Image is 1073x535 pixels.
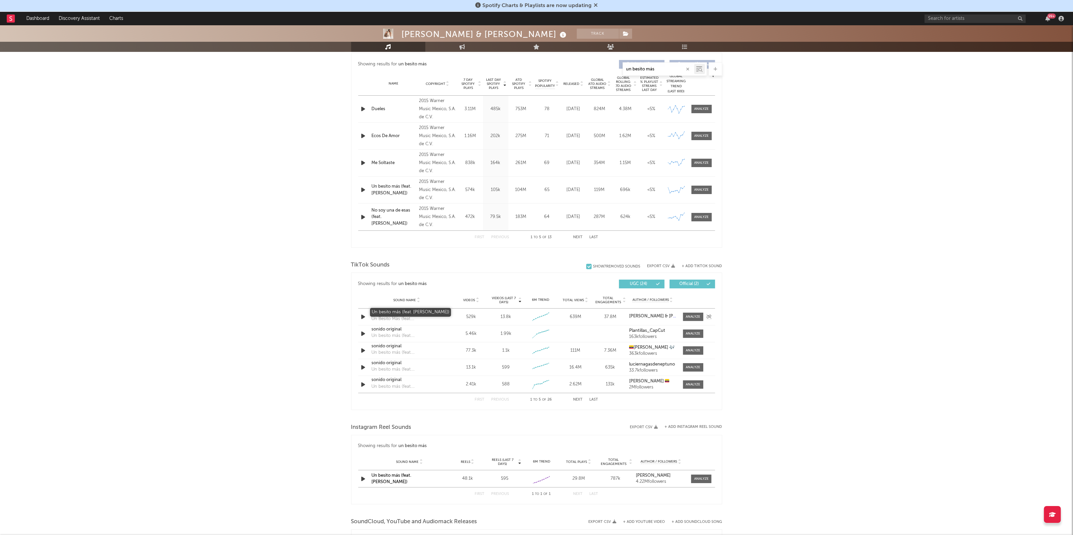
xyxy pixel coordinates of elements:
[573,398,583,402] button: Next
[456,364,487,371] div: 13.1k
[372,343,442,350] a: sonido original
[589,520,617,524] button: Export CSV
[636,479,686,484] div: 4.22M followers
[573,235,583,239] button: Next
[510,133,532,139] div: 275M
[510,160,532,166] div: 261M
[535,214,559,220] div: 64
[372,473,412,484] a: Un besito más (feat. [PERSON_NAME])
[372,309,442,316] div: Un besito más (feat. [PERSON_NAME])
[535,187,559,193] div: 65
[372,366,442,373] div: Un besito más (feat. [PERSON_NAME])
[535,133,559,139] div: 71
[396,460,419,464] span: Sound Name
[588,187,611,193] div: 119M
[419,178,456,202] div: 2015 Warner Music Mexico, S.A. de C.V.
[640,133,663,139] div: <5%
[560,314,591,320] div: 639M
[672,520,722,524] button: + Add SoundCloud Song
[562,133,585,139] div: [DATE]
[665,520,722,524] button: + Add SoundCloud Song
[372,377,442,383] a: sonido original
[459,106,481,113] div: 3.11M
[372,207,416,227] a: No soy una de esas (feat. [PERSON_NAME])
[358,280,537,288] div: Showing results for
[351,518,477,526] span: SoundCloud, YouTube and Audiomack Releases
[925,14,1026,23] input: Search for artists
[510,214,532,220] div: 183M
[629,345,675,350] strong: 🇪🇨[PERSON_NAME] 🎶
[105,12,128,25] a: Charts
[588,160,611,166] div: 354M
[419,124,456,148] div: 2015 Warner Music Mexico, S.A. de C.V.
[629,379,669,383] strong: [PERSON_NAME] 🇪🇨
[358,442,715,450] div: Showing results for
[419,205,456,229] div: 2015 Warner Music Mexico, S.A. de C.V.
[629,345,676,350] a: 🇪🇨[PERSON_NAME] 🎶
[640,160,663,166] div: <5%
[640,76,659,92] span: Estimated % Playlist Streams Last Day
[534,236,538,239] span: to
[372,183,416,196] div: Un besito más (feat. [PERSON_NAME])
[398,280,427,288] div: un besito más
[543,236,547,239] span: of
[560,347,591,354] div: 111M
[510,78,528,90] span: ATD Spotify Plays
[372,383,442,390] div: Un besito más (feat. [PERSON_NAME])
[594,314,626,320] div: 37.8M
[573,492,583,496] button: Next
[614,133,637,139] div: 1.62M
[588,133,611,139] div: 500M
[629,368,676,373] div: 33.7k followers
[491,492,509,496] button: Previous
[614,106,637,113] div: 4.38M
[459,78,477,90] span: 7 Day Spotify Plays
[456,314,487,320] div: 529k
[459,160,481,166] div: 838k
[490,296,517,304] span: Videos (last 7 days)
[485,78,503,90] span: Last Day Spotify Plays
[510,187,532,193] div: 104M
[623,67,694,72] input: Search by song name or URL
[593,264,641,269] div: Show 7 Removed Sounds
[562,475,595,482] div: 29.8M
[614,160,637,166] div: 1.15M
[535,493,539,496] span: to
[419,97,456,121] div: 2015 Warner Music Mexico, S.A. de C.V.
[372,326,442,333] a: sonido original
[588,78,607,90] span: Global ATD Audio Streams
[641,460,677,464] span: Author / Followers
[463,298,475,302] span: Videos
[629,328,665,333] strong: Plantillas_CapCut
[485,214,507,220] div: 79.5k
[475,398,485,402] button: First
[502,381,510,388] div: 588
[563,298,584,302] span: Total Views
[619,60,665,69] button: Originals(13)
[394,298,416,302] span: Sound Name
[542,398,546,401] span: of
[560,364,591,371] div: 16.4M
[619,280,665,288] button: UGC(24)
[475,235,485,239] button: First
[372,133,416,139] a: Ecos De Amor
[525,459,559,464] div: 6M Trend
[629,314,676,319] a: [PERSON_NAME] & [PERSON_NAME] & [PERSON_NAME]
[398,60,427,68] div: un besito más
[562,106,585,113] div: [DATE]
[640,214,663,220] div: <5%
[488,475,521,482] div: 595
[617,520,665,524] div: + Add YouTube Video
[1045,16,1050,21] button: 99+
[372,106,416,113] a: Dueles
[599,458,628,466] span: Total Engagements
[675,264,722,268] button: + Add TikTok Sound
[670,60,715,69] button: Features(0)
[351,261,390,269] span: TikTok Sounds
[682,264,722,268] button: + Add TikTok Sound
